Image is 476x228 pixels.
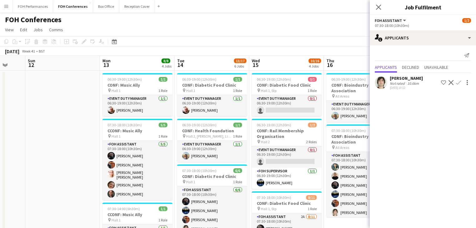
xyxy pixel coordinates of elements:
[424,65,448,69] span: Unavailable
[158,218,167,222] span: 1 Role
[261,206,276,211] span: Hall 1, Stp
[252,95,322,116] app-card-role: Event Duty Manager0/106:30-19:00 (12h30m)
[233,123,242,127] span: 1/1
[335,94,349,99] span: All Areas
[159,123,167,127] span: 5/5
[158,134,167,139] span: 1 Role
[177,128,247,134] h3: CONF: Health Foundation
[102,82,172,88] h3: CONF: Music Ally
[182,123,216,127] span: 06:30-19:00 (12h30m)
[177,82,247,88] h3: CONF: Diabetic Food Clinic
[31,26,45,34] a: Jobs
[177,95,247,116] app-card-role: Event Duty Manager1/106:30-19:00 (12h30m)[PERSON_NAME]
[17,26,30,34] a: Edit
[326,124,396,217] app-job-card: 07:30-18:00 (10h30m)10/11CONF: Bioindustry Association All Areas1 RoleFOH Assistant10/1107:30-18:...
[13,0,53,13] button: FOH Performances
[5,15,62,24] h1: FOH Conferences
[306,139,317,144] span: 2 Roles
[177,58,184,63] span: Tue
[252,168,322,189] app-card-role: FOH Supervisor1/106:30-19:00 (12h30m)[PERSON_NAME]
[102,128,172,134] h3: CCONF: Music Ally
[233,180,242,184] span: 1 Role
[107,123,142,127] span: 07:30-18:00 (10h30m)
[233,134,242,139] span: 1 Role
[252,73,322,116] app-job-card: 06:30-19:00 (12h30m)0/1CONF: Diabetic Food Clinic Hall 1, Stp1 RoleEvent Duty Manager0/106:30-19:...
[53,0,93,13] button: FOH Conferences
[257,195,291,200] span: 07:30-18:00 (10h30m)
[261,139,270,144] span: Hall 2
[159,206,167,211] span: 1/1
[233,168,242,173] span: 6/6
[251,61,260,68] span: 15
[47,26,66,34] a: Comms
[102,141,172,200] app-card-role: FOH Assistant5/507:30-18:00 (10h30m)[PERSON_NAME][PERSON_NAME][PERSON_NAME] [PERSON_NAME][PERSON_...
[177,174,247,179] h3: CONF: Diabetic Food Clinic
[308,123,317,127] span: 1/2
[20,27,27,33] span: Edit
[159,77,167,82] span: 1/1
[5,27,14,33] span: View
[406,81,420,86] div: 10.6km
[462,18,471,23] span: 1/2
[325,61,334,68] span: 16
[102,73,172,116] app-job-card: 06:30-19:00 (12h30m)1/1CONF: Music Ally Hall 11 RoleEvent Duty Manager1/106:30-19:00 (12h30m)[PER...
[233,88,242,93] span: 1 Role
[370,3,476,11] h3: Job Fulfilment
[252,119,322,189] app-job-card: 06:30-19:00 (12h30m)1/2CONF: Rail Membership Organisation Hall 22 RolesEvent Duty Manager0/106:30...
[326,73,396,122] app-job-card: 06:30-19:00 (12h30m)1/1CONF: Bioindustry Association All Areas1 RoleEvent Duty Manager1/106:30-19...
[370,30,476,45] div: Applicants
[102,119,172,200] app-job-card: 07:30-18:00 (10h30m)5/5CCONF: Music Ally Hall 11 RoleFOH Assistant5/507:30-18:00 (10h30m)[PERSON_...
[257,77,291,82] span: 06:30-19:00 (12h30m)
[107,77,142,82] span: 06:30-19:00 (12h30m)
[186,134,233,139] span: Hall 2, [PERSON_NAME], Limehouse
[186,180,195,184] span: Hall 1
[331,128,366,133] span: 07:30-18:00 (10h30m)
[102,212,172,217] h3: CCONF: Music Ally
[233,77,242,82] span: 1/1
[234,64,246,68] div: 6 Jobs
[177,73,247,116] div: 06:30-19:00 (12h30m)1/1CONF: Diabetic Food Clinic Hall 11 RoleEvent Duty Manager1/106:30-19:00 (1...
[309,64,321,68] div: 4 Jobs
[112,134,121,139] span: Hall 1
[49,27,63,33] span: Comms
[390,86,423,90] div: [DATE] 10:12
[102,95,172,116] app-card-role: Event Duty Manager1/106:30-19:00 (12h30m)[PERSON_NAME]
[252,146,322,168] app-card-role: Event Duty Manager0/106:30-19:00 (12h30m)
[252,200,322,206] h3: CONF: Diabetic Food Clinic
[257,123,291,127] span: 06:30-19:00 (12h30m)
[102,61,111,68] span: 13
[102,58,111,63] span: Mon
[375,23,471,28] div: 07:30-18:00 (10h30m)
[252,58,260,63] span: Wed
[186,88,195,93] span: Hall 1
[326,134,396,145] h3: CONF: Bioindustry Association
[176,61,184,68] span: 14
[119,0,155,13] button: Reception Cover
[252,82,322,88] h3: CONF: Diabetic Food Clinic
[326,101,396,122] app-card-role: Event Duty Manager1/106:30-19:00 (12h30m)[PERSON_NAME]
[252,128,322,139] h3: CONF: Rail Membership Organisation
[161,58,170,63] span: 8/8
[2,26,16,34] a: View
[177,141,247,162] app-card-role: Event Duty Manager1/106:30-19:00 (12h30m)[PERSON_NAME]
[308,77,317,82] span: 0/1
[182,77,216,82] span: 06:30-19:00 (12h30m)
[308,88,317,93] span: 1 Role
[112,88,121,93] span: Hall 1
[308,206,317,211] span: 1 Role
[158,88,167,93] span: 1 Role
[335,145,349,150] span: All Areas
[162,64,171,68] div: 4 Jobs
[331,77,366,82] span: 06:30-19:00 (12h30m)
[177,119,247,162] app-job-card: 06:30-19:00 (12h30m)1/1CONF: Health Foundation Hall 2, [PERSON_NAME], Limehouse1 RoleEvent Duty M...
[107,206,140,211] span: 07:30-14:00 (6h30m)
[309,58,321,63] span: 10/16
[112,218,121,222] span: Hall 1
